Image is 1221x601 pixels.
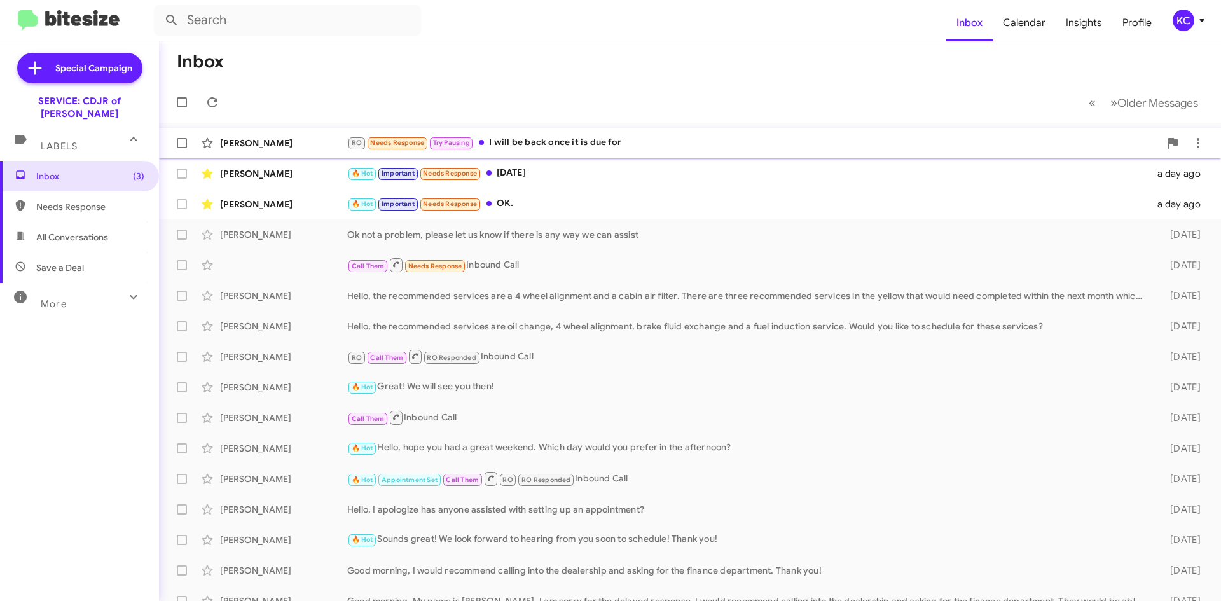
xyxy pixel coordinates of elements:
span: RO [502,476,513,484]
div: [DATE] [1150,473,1211,485]
div: [DATE] [1150,564,1211,577]
span: 🔥 Hot [352,476,373,484]
div: Good morning, I would recommend calling into the dealership and asking for the finance department... [347,564,1150,577]
a: Calendar [993,4,1056,41]
div: [PERSON_NAME] [220,411,347,424]
span: Needs Response [408,262,462,270]
div: Ok not a problem, please let us know if there is any way we can assist [347,228,1150,241]
span: Call Them [352,262,385,270]
div: [DATE] [1150,289,1211,302]
a: Inbox [946,4,993,41]
a: Insights [1056,4,1112,41]
span: Call Them [446,476,479,484]
div: Hello, hope you had a great weekend. Which day would you prefer in the afternoon? [347,441,1150,455]
div: [DATE] [1150,259,1211,272]
div: [DATE] [1150,411,1211,424]
div: [DATE] [1150,381,1211,394]
span: 🔥 Hot [352,535,373,544]
span: Save a Deal [36,261,84,274]
div: a day ago [1150,198,1211,211]
div: Inbound Call [347,257,1150,273]
div: [PERSON_NAME] [220,320,347,333]
a: Profile [1112,4,1162,41]
div: Hello, I apologize has anyone assisted with setting up an appointment? [347,503,1150,516]
span: RO Responded [427,354,476,362]
span: 🔥 Hot [352,169,373,177]
div: [PERSON_NAME] [220,381,347,394]
span: RO [352,139,362,147]
span: Special Campaign [55,62,132,74]
div: Hello, the recommended services are oil change, 4 wheel alignment, brake fluid exchange and a fue... [347,320,1150,333]
span: Labels [41,141,78,152]
div: [PERSON_NAME] [220,167,347,180]
div: Hello, the recommended services are a 4 wheel alignment and a cabin air filter. There are three r... [347,289,1150,302]
div: [PERSON_NAME] [220,350,347,363]
div: [DATE] [1150,350,1211,363]
span: Appointment Set [382,476,438,484]
div: [DATE] [1150,320,1211,333]
span: RO [352,354,362,362]
div: I will be back once it is due for [347,135,1160,150]
span: » [1110,95,1117,111]
span: Needs Response [423,200,477,208]
div: Inbound Call [347,410,1150,425]
div: [PERSON_NAME] [220,442,347,455]
div: OK. [347,197,1150,211]
span: Call Them [370,354,403,362]
button: Next [1103,90,1206,116]
div: [PERSON_NAME] [220,503,347,516]
div: Sounds great! We look forward to hearing from you soon to schedule! Thank you! [347,532,1150,547]
div: [DATE] [1150,503,1211,516]
span: Inbox [36,170,144,183]
button: Previous [1081,90,1103,116]
div: [PERSON_NAME] [220,564,347,577]
div: [DATE] [347,166,1150,181]
div: [PERSON_NAME] [220,534,347,546]
span: Important [382,200,415,208]
div: [PERSON_NAME] [220,228,347,241]
span: Important [382,169,415,177]
div: Inbound Call [347,471,1150,487]
span: Needs Response [36,200,144,213]
div: [PERSON_NAME] [220,473,347,485]
div: [DATE] [1150,442,1211,455]
span: 🔥 Hot [352,444,373,452]
div: [DATE] [1150,534,1211,546]
div: [PERSON_NAME] [220,198,347,211]
a: Special Campaign [17,53,142,83]
span: 🔥 Hot [352,200,373,208]
button: KC [1162,10,1207,31]
span: Needs Response [423,169,477,177]
span: All Conversations [36,231,108,244]
div: KC [1173,10,1194,31]
div: [PERSON_NAME] [220,289,347,302]
div: [PERSON_NAME] [220,137,347,149]
span: RO Responded [521,476,570,484]
span: More [41,298,67,310]
span: Call Them [352,415,385,423]
span: Try Pausing [433,139,470,147]
div: Great! We will see you then! [347,380,1150,394]
span: 🔥 Hot [352,383,373,391]
div: a day ago [1150,167,1211,180]
span: Older Messages [1117,96,1198,110]
span: « [1089,95,1096,111]
h1: Inbox [177,52,224,72]
span: Needs Response [370,139,424,147]
nav: Page navigation example [1082,90,1206,116]
input: Search [154,5,421,36]
div: Inbound Call [347,349,1150,364]
div: [DATE] [1150,228,1211,241]
span: (3) [133,170,144,183]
